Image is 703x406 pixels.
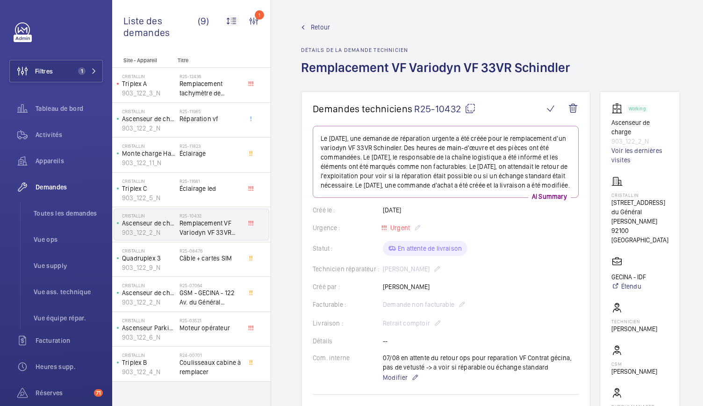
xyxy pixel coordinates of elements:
[179,109,241,114] h2: R25-11985
[122,218,176,228] p: Ascenseur de charge
[629,107,646,110] p: Working
[528,192,571,201] p: AI Summary
[179,178,241,184] h2: R25-11681
[611,324,657,333] p: [PERSON_NAME]
[179,79,241,98] span: Remplacement tachymètre de position Eurolift Schindler
[122,158,176,167] p: 903_122_11_N
[78,67,86,75] span: 1
[122,149,176,158] p: Monte charge Hall B
[611,118,668,137] p: Ascenseur de charge
[311,22,330,32] span: Retour
[122,352,176,358] p: Cristallin
[112,57,174,64] p: Site - Appareil
[383,373,408,382] span: Modifier
[414,103,476,115] span: R25-10432
[179,73,241,79] h2: R25-12436
[611,198,668,226] p: [STREET_ADDRESS] du Général [PERSON_NAME]
[321,134,571,190] p: Le [DATE], une demande de réparation urgente a été créée pour le remplacement d'un variodyn VF 33...
[122,184,176,193] p: Triplex C
[179,352,241,358] h2: R24-00701
[611,146,668,165] a: Voir les dernières visites
[122,283,176,288] p: Cristallin
[36,130,103,139] span: Activités
[178,57,239,64] p: Titre
[34,261,103,270] span: Vue supply
[122,88,176,98] p: 903_122_3_N
[36,104,103,113] span: Tableau de bord
[36,156,103,166] span: Appareils
[301,59,575,91] h1: Remplacement VF Variodyn VF 33VR Schindler
[611,192,668,198] p: Cristallin
[122,109,176,114] p: Cristallin
[122,297,176,307] p: 903_122_2_N
[9,60,103,82] button: Filtres1
[36,388,90,398] span: Réserves
[313,103,412,115] span: Demandes techniciens
[123,15,198,38] span: Liste des demandes
[179,149,241,158] span: Éclairage
[34,235,103,244] span: Vue ops
[34,209,103,218] span: Toutes les demandes
[122,248,176,254] p: Cristallin
[122,213,176,218] p: Cristallin
[36,336,103,345] span: Facturation
[611,103,626,114] img: elevator.svg
[35,66,53,76] span: Filtres
[611,282,646,291] a: Étendu
[179,283,241,288] h2: R25-07064
[179,218,241,237] span: Remplacement VF Variodyn VF 33VR Schindler
[36,182,103,192] span: Demandes
[122,333,176,342] p: 903_122_6_N
[301,47,575,53] h2: Détails de la demande technicien
[611,367,657,376] p: [PERSON_NAME]
[179,114,241,123] span: Réparation vf
[122,323,176,333] p: Ascenseur Parking
[611,226,668,245] p: 92100 [GEOGRAPHIC_DATA]
[122,288,176,297] p: Ascenseur de charge
[611,319,657,324] p: Technicien
[122,228,176,237] p: 903_122_2_N
[179,323,241,333] span: Moteur opérateur
[34,313,103,323] span: Vue équipe répar.
[179,318,241,323] h2: R25-03521
[122,178,176,184] p: Cristallin
[122,193,176,203] p: 903_122_5_N
[179,213,241,218] h2: R25-10432
[611,137,668,146] p: 903_122_2_N
[122,254,176,263] p: Quadruplex 3
[179,184,241,193] span: Éclairage led
[122,114,176,123] p: Ascenseur de charge
[179,288,241,307] span: GSM - GECINA - 122 Av. du Général [PERSON_NAME] x10
[122,123,176,133] p: 903_122_2_N
[122,318,176,323] p: Cristallin
[611,272,646,282] p: GECINA - IDF
[34,287,103,297] span: Vue ass. technique
[122,79,176,88] p: Triplex A
[122,263,176,272] p: 903_122_9_N
[179,358,241,377] span: Coulisseaux cabine à remplacer
[122,143,176,149] p: Cristallin
[179,248,241,254] h2: R25-08476
[611,361,657,367] p: CSM
[122,358,176,367] p: Triplex B
[179,254,241,263] span: Câble + cartes SIM
[122,73,176,79] p: Cristallin
[179,143,241,149] h2: R25-11823
[122,367,176,377] p: 903_122_4_N
[36,362,103,371] span: Heures supp.
[94,389,103,397] span: 71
